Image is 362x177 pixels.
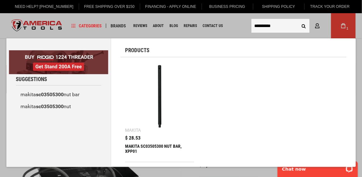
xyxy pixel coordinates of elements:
[129,65,191,128] img: MAKITA SC03505300 NUT BAR, XPP01
[111,24,126,28] span: Brands
[16,77,47,82] span: Suggestions
[298,20,310,32] button: Search
[125,128,141,132] div: Makita
[125,62,194,162] a: MAKITA SC03505300 NUT BAR, XPP01 Makita $ 28.53 MAKITA SC03505300 NUT BAR, XPP01
[69,22,105,30] a: Categories
[9,50,108,74] img: BOGO: Buy RIDGID® 1224 Threader, Get Stand 200A Free!
[9,50,108,55] a: BOGO: Buy RIDGID® 1224 Threader, Get Stand 200A Free!
[36,91,64,97] b: sc03505300
[273,157,362,177] iframe: LiveChat chat widget
[125,136,141,141] span: $ 28.53
[72,24,102,28] span: Categories
[125,48,150,53] span: Products
[16,89,101,101] a: makitasc03505300nut bar
[125,144,194,159] div: MAKITA SC03505300 NUT BAR, XPP01
[36,103,64,109] b: sc03505300
[16,101,101,113] a: makitasc03505300nut
[108,22,129,30] a: Brands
